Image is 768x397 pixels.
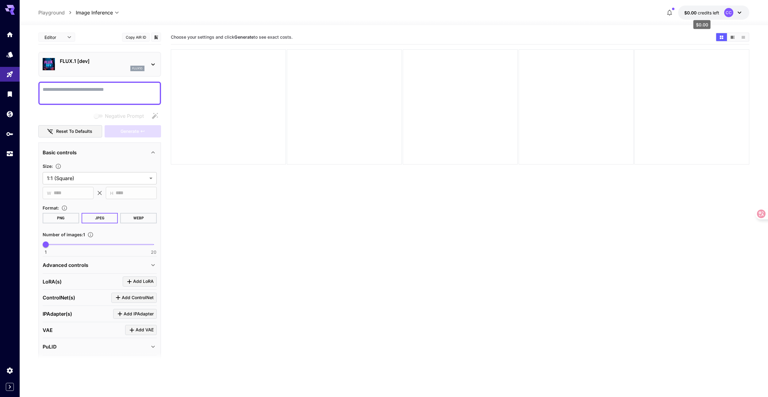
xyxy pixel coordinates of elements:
[43,205,59,210] span: Format :
[123,276,157,287] button: Click to add LoRA
[93,112,149,120] span: Negative prompts are not compatible with the selected model.
[693,20,711,29] div: $0.00
[153,33,159,41] button: Add to library
[6,90,13,98] div: Library
[60,57,144,65] p: FLUX.1 [dev]
[6,130,13,138] div: API Keys
[53,163,64,169] button: Adjust the dimensions of the generated image by specifying its width and height in pixels, or sel...
[678,6,749,20] button: $0.00CC
[716,33,749,42] div: Show images in grid viewShow images in video viewShow images in list view
[738,33,749,41] button: Show images in list view
[45,249,47,255] span: 1
[47,175,147,182] span: 1:1 (Square)
[43,145,157,160] div: Basic controls
[43,258,157,272] div: Advanced controls
[43,261,88,269] p: Advanced controls
[727,33,738,41] button: Show images in video view
[6,51,13,58] div: Models
[136,326,154,334] span: Add VAE
[133,278,154,285] span: Add LoRA
[120,213,157,223] button: WEBP
[105,112,144,120] span: Negative Prompt
[43,213,79,223] button: PNG
[43,164,53,169] span: Size :
[44,34,63,40] span: Editor
[6,31,13,38] div: Home
[6,150,13,158] div: Usage
[38,9,76,16] nav: breadcrumb
[684,10,719,16] div: $0.00
[82,213,118,223] button: JPEG
[171,34,293,40] span: Choose your settings and click to see exact costs.
[43,326,53,334] p: VAE
[124,310,154,318] span: Add IPAdapter
[43,55,157,74] div: FLUX.1 [dev]flux1d
[684,10,698,15] span: $0.00
[6,110,13,118] div: Wallet
[38,9,65,16] a: Playground
[43,294,75,301] p: ControlNet(s)
[38,125,102,138] button: Reset to defaults
[234,34,254,40] b: Generate
[59,205,70,211] button: Choose the file format for the output image.
[43,149,77,156] p: Basic controls
[47,190,51,197] span: W
[43,343,57,350] p: PuLID
[6,367,13,374] div: Settings
[111,293,157,303] button: Click to add ControlNet
[76,9,113,16] span: Image Inference
[43,278,62,285] p: LoRA(s)
[698,10,719,15] span: credits left
[85,232,96,238] button: Specify how many images to generate in a single request. Each image generation will be charged se...
[122,294,154,302] span: Add ControlNet
[125,325,157,335] button: Click to add VAE
[113,309,157,319] button: Click to add IPAdapter
[132,66,143,71] p: flux1d
[6,383,14,391] button: Expand sidebar
[43,339,157,354] div: PuLID
[724,8,733,17] div: CC
[122,33,150,42] button: Copy AIR ID
[151,249,156,255] span: 20
[43,232,85,237] span: Number of images : 1
[716,33,727,41] button: Show images in grid view
[6,71,13,78] div: Playground
[110,190,113,197] span: H
[43,310,72,318] p: IPAdapter(s)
